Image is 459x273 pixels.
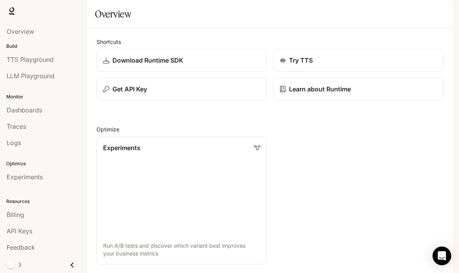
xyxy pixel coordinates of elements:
a: ExperimentsRun A/B tests and discover which variant best improves your business metrics [96,136,267,264]
h2: Shortcuts [96,38,443,46]
p: Try TTS [289,56,313,65]
p: Run A/B tests and discover which variant best improves your business metrics [103,242,260,257]
a: Learn about Runtime [273,78,443,100]
div: Open Intercom Messenger [433,247,451,265]
p: Experiments [103,143,140,152]
p: Learn about Runtime [289,84,351,94]
h1: Overview [95,6,131,22]
h2: Optimize [96,125,443,133]
p: Download Runtime SDK [112,56,183,65]
a: Download Runtime SDK [96,49,267,72]
p: Get API Key [112,84,147,94]
button: Get API Key [96,78,267,100]
a: Try TTS [273,49,443,72]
